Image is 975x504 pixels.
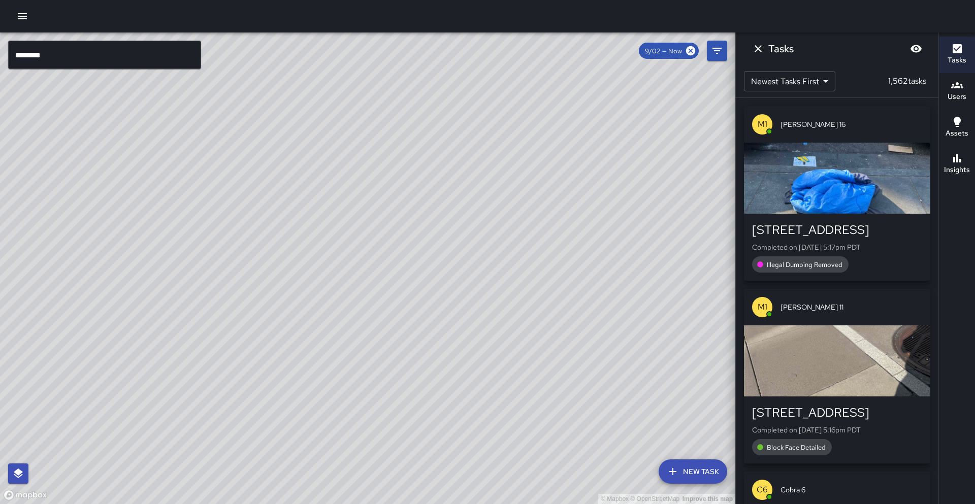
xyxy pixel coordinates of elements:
button: Users [939,73,975,110]
span: Block Face Detailed [761,443,832,452]
span: [PERSON_NAME] 16 [781,119,922,129]
span: [PERSON_NAME] 11 [781,302,922,312]
p: C6 [757,484,768,496]
button: M1[PERSON_NAME] 11[STREET_ADDRESS]Completed on [DATE] 5:16pm PDTBlock Face Detailed [744,289,930,463]
button: M1[PERSON_NAME] 16[STREET_ADDRESS]Completed on [DATE] 5:17pm PDTIllegal Dumping Removed [744,106,930,281]
button: Assets [939,110,975,146]
h6: Assets [946,128,968,139]
button: Filters [707,41,727,61]
p: 1,562 tasks [884,75,930,87]
button: Dismiss [748,39,768,59]
span: Cobra 6 [781,485,922,495]
span: 9/02 — Now [639,47,688,55]
button: Insights [939,146,975,183]
p: M1 [758,118,767,130]
p: Completed on [DATE] 5:17pm PDT [752,242,922,252]
h6: Tasks [768,41,794,57]
div: 9/02 — Now [639,43,699,59]
div: [STREET_ADDRESS] [752,222,922,238]
div: Newest Tasks First [744,71,835,91]
span: Illegal Dumping Removed [761,260,849,269]
div: [STREET_ADDRESS] [752,405,922,421]
p: Completed on [DATE] 5:16pm PDT [752,425,922,435]
button: New Task [659,459,727,484]
h6: Tasks [948,55,966,66]
h6: Insights [944,164,970,176]
p: M1 [758,301,767,313]
button: Blur [906,39,926,59]
button: Tasks [939,37,975,73]
h6: Users [948,91,966,103]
